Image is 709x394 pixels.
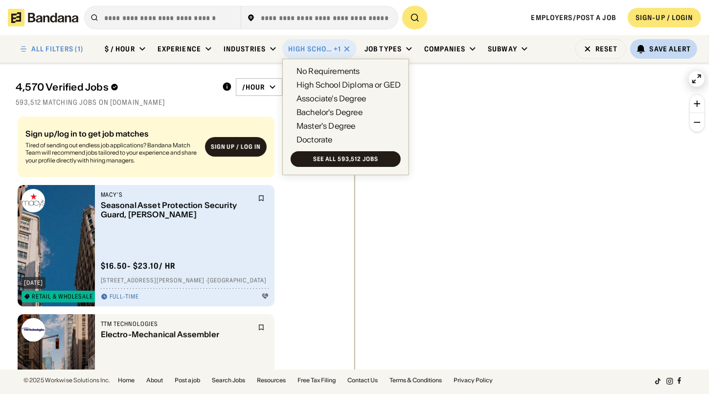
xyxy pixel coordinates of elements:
div: Save Alert [650,45,691,53]
a: Free Tax Filing [298,377,336,383]
div: See all 593,512 jobs [313,156,378,162]
div: Macy’s [101,191,252,199]
img: TTM Technologies logo [22,318,45,342]
div: Experience [158,45,201,53]
div: +1 [334,45,341,53]
a: Employers/Post a job [531,13,616,22]
a: Post a job [175,377,201,383]
a: Home [118,377,135,383]
div: Retail & Wholesale [32,294,93,300]
div: High School Diploma or GED [288,45,332,53]
div: TTM Technologies [101,320,252,328]
div: Job Types [365,45,402,53]
a: About [146,377,163,383]
div: Seasonal Asset Protection Security Guard, [PERSON_NAME] [101,201,252,219]
div: © 2025 Workwise Solutions Inc. [23,377,110,383]
div: /hour [242,83,265,92]
div: ALL FILTERS (1) [31,46,83,52]
a: Search Jobs [212,377,246,383]
div: $ 16.50 - $23.10 / hr [101,261,176,271]
div: Subway [488,45,517,53]
div: Full-time [110,293,139,301]
a: Terms & Conditions [390,377,442,383]
div: Industries [224,45,266,53]
div: Reset [595,46,618,52]
div: Electro-Mechanical Assembler [101,330,252,339]
a: Privacy Policy [454,377,493,383]
div: 593,512 matching jobs on [DOMAIN_NAME] [16,98,339,107]
div: Doctorate [297,136,332,143]
a: Resources [257,377,286,383]
div: 4,570 Verified Jobs [16,81,214,93]
div: Bachelor's Degree [297,108,363,116]
div: No Requirements [297,67,360,75]
div: Tired of sending out endless job applications? Bandana Match Team will recommend jobs tailored to... [25,141,197,164]
div: High School Diploma or GED [297,81,401,89]
div: Companies [424,45,465,53]
a: Contact Us [348,377,378,383]
div: Master's Degree [297,122,355,130]
div: $ / hour [105,45,135,53]
div: [STREET_ADDRESS][PERSON_NAME] · [GEOGRAPHIC_DATA] [101,277,269,285]
div: grid [16,113,286,379]
div: [DATE] [24,280,43,286]
img: Bandana logotype [8,9,78,26]
div: Associate's Degree [297,94,366,102]
div: Sign up / Log in [211,143,261,151]
div: SIGN-UP / LOGIN [636,13,693,22]
div: Sign up/log in to get job matches [25,130,197,138]
img: Macy’s logo [22,189,45,212]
